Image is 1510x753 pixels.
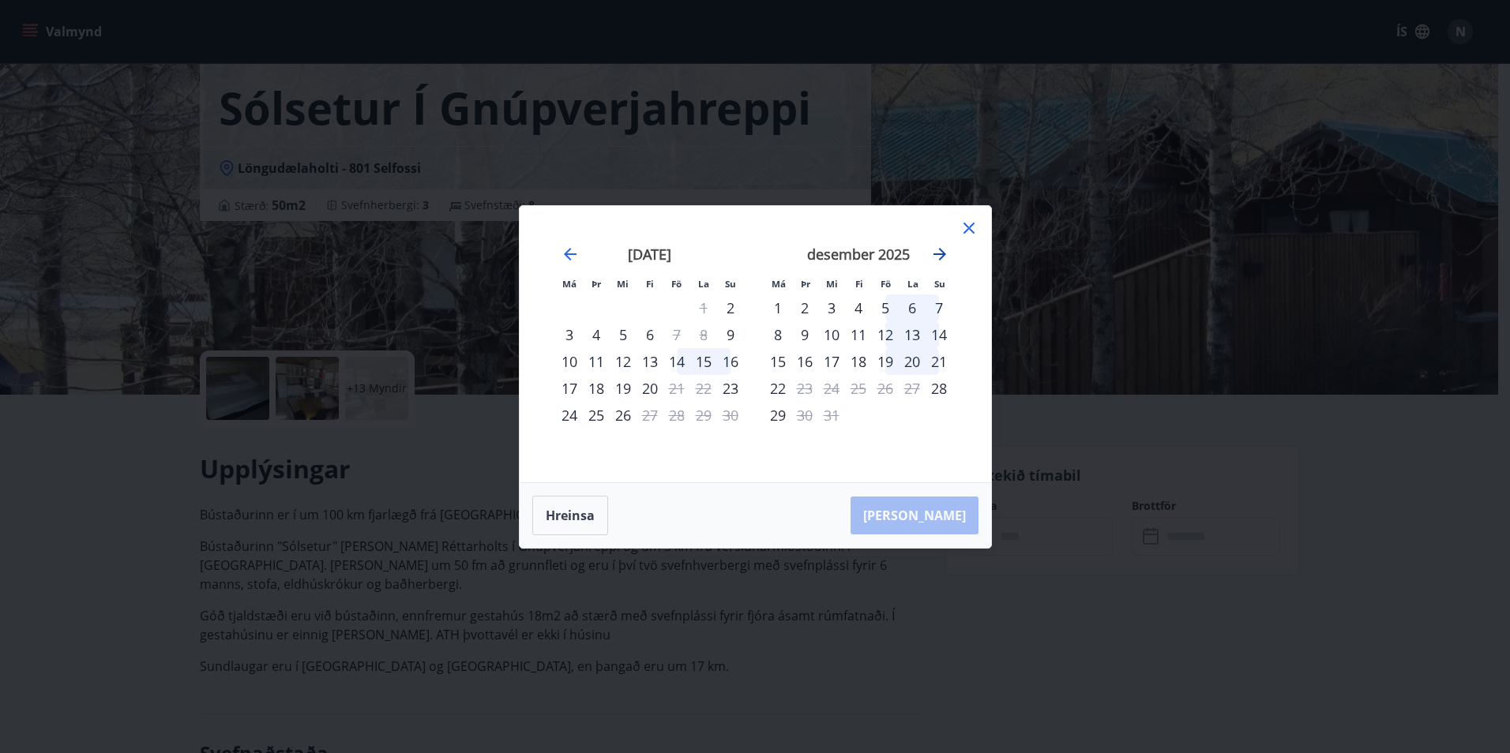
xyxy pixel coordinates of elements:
div: Move forward to switch to the next month. [930,245,949,264]
div: 17 [556,375,583,402]
td: Not available. miðvikudagur, 24. desember 2025 [818,375,845,402]
td: Choose þriðjudagur, 16. desember 2025 as your check-in date. It’s available. [791,348,818,375]
td: Choose mánudagur, 22. desember 2025 as your check-in date. It’s available. [764,375,791,402]
small: Su [934,278,945,290]
td: Choose laugardagur, 15. nóvember 2025 as your check-in date. It’s available. [690,348,717,375]
td: Choose mánudagur, 1. desember 2025 as your check-in date. It’s available. [764,294,791,321]
div: 15 [690,348,717,375]
td: Not available. þriðjudagur, 23. desember 2025 [791,375,818,402]
td: Not available. miðvikudagur, 31. desember 2025 [818,402,845,429]
div: 13 [637,348,663,375]
small: Fi [646,278,654,290]
td: Choose fimmtudagur, 11. desember 2025 as your check-in date. It’s available. [845,321,872,348]
td: Not available. fimmtudagur, 25. desember 2025 [845,375,872,402]
td: Choose mánudagur, 3. nóvember 2025 as your check-in date. It’s available. [556,321,583,348]
td: Choose miðvikudagur, 10. desember 2025 as your check-in date. It’s available. [818,321,845,348]
div: 8 [764,321,791,348]
td: Choose miðvikudagur, 26. nóvember 2025 as your check-in date. It’s available. [610,402,637,429]
small: Þr [592,278,601,290]
td: Choose sunnudagur, 28. desember 2025 as your check-in date. It’s available. [926,375,952,402]
td: Choose laugardagur, 13. desember 2025 as your check-in date. It’s available. [899,321,926,348]
td: Choose fimmtudagur, 18. desember 2025 as your check-in date. It’s available. [845,348,872,375]
td: Choose þriðjudagur, 4. nóvember 2025 as your check-in date. It’s available. [583,321,610,348]
td: Choose föstudagur, 19. desember 2025 as your check-in date. It’s available. [872,348,899,375]
td: Choose mánudagur, 10. nóvember 2025 as your check-in date. It’s available. [556,348,583,375]
td: Choose mánudagur, 15. desember 2025 as your check-in date. It’s available. [764,348,791,375]
td: Not available. föstudagur, 26. desember 2025 [872,375,899,402]
td: Choose þriðjudagur, 18. nóvember 2025 as your check-in date. It’s available. [583,375,610,402]
td: Not available. laugardagur, 22. nóvember 2025 [690,375,717,402]
div: Aðeins innritun í boði [717,294,744,321]
td: Choose föstudagur, 12. desember 2025 as your check-in date. It’s available. [872,321,899,348]
td: Choose mánudagur, 17. nóvember 2025 as your check-in date. It’s available. [556,375,583,402]
div: 7 [926,294,952,321]
div: Aðeins útritun í boði [791,402,818,429]
div: 3 [556,321,583,348]
div: Calendar [539,225,972,463]
div: 18 [845,348,872,375]
td: Choose þriðjudagur, 9. desember 2025 as your check-in date. It’s available. [791,321,818,348]
div: 19 [610,375,637,402]
td: Choose sunnudagur, 21. desember 2025 as your check-in date. It’s available. [926,348,952,375]
div: Move backward to switch to the previous month. [561,245,580,264]
div: 15 [764,348,791,375]
strong: desember 2025 [807,245,910,264]
td: Choose fimmtudagur, 4. desember 2025 as your check-in date. It’s available. [845,294,872,321]
div: 5 [872,294,899,321]
td: Choose miðvikudagur, 12. nóvember 2025 as your check-in date. It’s available. [610,348,637,375]
td: Choose föstudagur, 5. desember 2025 as your check-in date. It’s available. [872,294,899,321]
td: Not available. laugardagur, 8. nóvember 2025 [690,321,717,348]
td: Choose föstudagur, 14. nóvember 2025 as your check-in date. It’s available. [663,348,690,375]
div: 10 [818,321,845,348]
button: Hreinsa [532,496,608,535]
div: 29 [764,402,791,429]
small: La [907,278,918,290]
td: Choose mánudagur, 24. nóvember 2025 as your check-in date. It’s available. [556,402,583,429]
div: 24 [556,402,583,429]
td: Choose miðvikudagur, 19. nóvember 2025 as your check-in date. It’s available. [610,375,637,402]
td: Choose fimmtudagur, 6. nóvember 2025 as your check-in date. It’s available. [637,321,663,348]
td: Choose sunnudagur, 16. nóvember 2025 as your check-in date. It’s available. [717,348,744,375]
td: Not available. laugardagur, 29. nóvember 2025 [690,402,717,429]
div: Aðeins innritun í boði [764,294,791,321]
td: Not available. föstudagur, 7. nóvember 2025 [663,321,690,348]
td: Not available. þriðjudagur, 30. desember 2025 [791,402,818,429]
div: 14 [663,348,690,375]
div: 12 [610,348,637,375]
td: Choose þriðjudagur, 11. nóvember 2025 as your check-in date. It’s available. [583,348,610,375]
div: 21 [926,348,952,375]
td: Not available. laugardagur, 1. nóvember 2025 [690,294,717,321]
small: Mi [826,278,838,290]
div: Aðeins innritun í boði [717,375,744,402]
div: 5 [610,321,637,348]
div: 19 [872,348,899,375]
td: Choose fimmtudagur, 13. nóvember 2025 as your check-in date. It’s available. [637,348,663,375]
div: 25 [583,402,610,429]
div: Aðeins innritun í boði [926,375,952,402]
td: Choose sunnudagur, 9. nóvember 2025 as your check-in date. It’s available. [717,321,744,348]
td: Choose mánudagur, 29. desember 2025 as your check-in date. It’s available. [764,402,791,429]
div: Aðeins útritun í boði [791,375,818,402]
small: Mi [617,278,629,290]
div: Aðeins innritun í boði [717,321,744,348]
td: Choose sunnudagur, 23. nóvember 2025 as your check-in date. It’s available. [717,375,744,402]
div: 17 [818,348,845,375]
small: Þr [801,278,810,290]
div: 2 [791,294,818,321]
td: Choose þriðjudagur, 2. desember 2025 as your check-in date. It’s available. [791,294,818,321]
small: Fi [855,278,863,290]
div: Aðeins útritun í boði [663,321,690,348]
div: 9 [791,321,818,348]
td: Choose mánudagur, 8. desember 2025 as your check-in date. It’s available. [764,321,791,348]
div: Aðeins útritun í boði [637,402,663,429]
small: Má [772,278,786,290]
td: Choose sunnudagur, 14. desember 2025 as your check-in date. It’s available. [926,321,952,348]
div: 3 [818,294,845,321]
div: 11 [845,321,872,348]
div: 18 [583,375,610,402]
small: Fö [671,278,682,290]
td: Choose laugardagur, 6. desember 2025 as your check-in date. It’s available. [899,294,926,321]
div: 20 [637,375,663,402]
td: Choose fimmtudagur, 20. nóvember 2025 as your check-in date. It’s available. [637,375,663,402]
td: Not available. sunnudagur, 30. nóvember 2025 [717,402,744,429]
